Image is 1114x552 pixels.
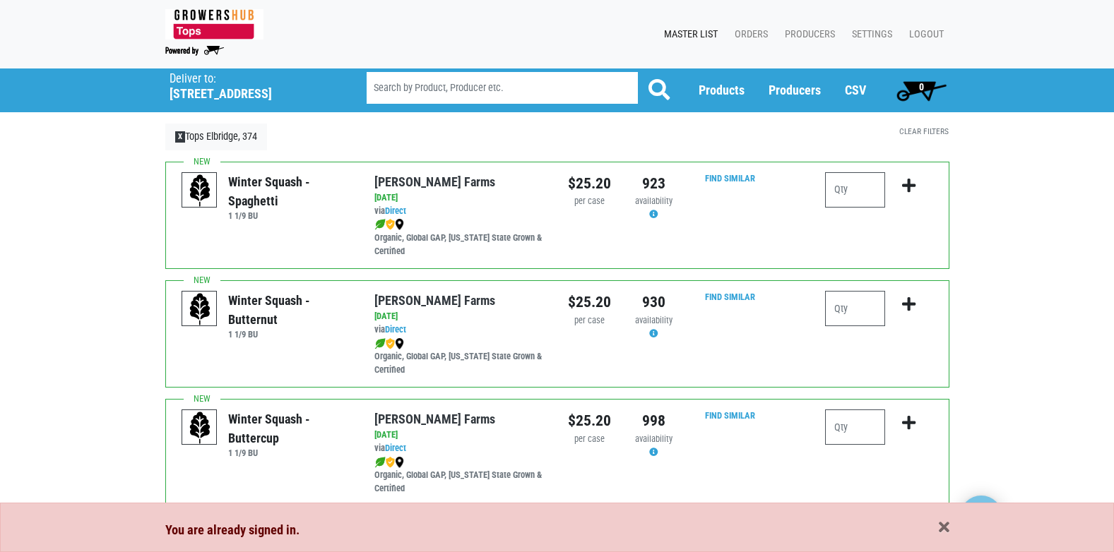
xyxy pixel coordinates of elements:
a: Settings [841,21,898,48]
h6: 1 1/9 BU [228,210,353,221]
div: 923 [632,172,675,195]
img: leaf-e5c59151409436ccce96b2ca1b28e03c.png [374,457,386,468]
a: Direct [385,324,406,335]
a: Orders [723,21,774,48]
a: [PERSON_NAME] Farms [374,293,495,308]
span: X [175,131,186,143]
img: placeholder-variety-43d6402dacf2d531de610a020419775a.svg [182,292,218,327]
div: Organic, Global GAP, [US_STATE] State Grown & Certified [374,455,546,496]
img: leaf-e5c59151409436ccce96b2ca1b28e03c.png [374,338,386,349]
span: 0 [919,81,924,92]
div: 998 [632,409,675,432]
img: Powered by Big Wheelbarrow [165,46,224,56]
span: availability [635,196,672,206]
img: safety-e55c860ca8c00a9c171001a62a92dabd.png [386,457,395,468]
a: Logout [898,21,949,48]
div: Organic, Global GAP, [US_STATE] State Grown & Certified [374,218,546,258]
img: map_marker-0e94453035b3232a4d21701695807de9.png [395,457,404,468]
a: Direct [385,443,406,453]
div: per case [568,314,611,328]
h6: 1 1/9 BU [228,448,353,458]
a: Find Similar [705,292,755,302]
img: safety-e55c860ca8c00a9c171001a62a92dabd.png [386,338,395,349]
div: [DATE] [374,310,546,323]
div: Winter Squash - Buttercup [228,409,353,448]
input: Qty [825,409,885,445]
div: You are already signed in. [165,520,949,540]
div: $25.20 [568,291,611,313]
div: $25.20 [568,409,611,432]
input: Qty [825,172,885,208]
span: Tops Elbridge, 374 (227 E Main St, Elbridge, NY 13060, USA) [170,68,341,102]
a: 0 [890,76,953,104]
a: Producers [769,83,821,97]
a: [PERSON_NAME] Farms [374,412,495,426]
img: leaf-e5c59151409436ccce96b2ca1b28e03c.png [374,219,386,230]
div: $25.20 [568,172,611,195]
div: Organic, Global GAP, [US_STATE] State Grown & Certified [374,337,546,377]
div: 930 [632,291,675,313]
a: CSV [845,83,866,97]
img: safety-e55c860ca8c00a9c171001a62a92dabd.png [386,219,395,230]
a: XTops Elbridge, 374 [165,124,268,150]
img: placeholder-variety-43d6402dacf2d531de610a020419775a.svg [182,173,218,208]
span: availability [635,433,672,444]
div: via [374,442,546,455]
div: Winter Squash - Spaghetti [228,172,353,210]
h6: 1 1/9 BU [228,329,353,340]
div: Winter Squash - Butternut [228,291,353,329]
div: per case [568,195,611,208]
div: per case [568,433,611,446]
div: via [374,323,546,337]
img: placeholder-variety-43d6402dacf2d531de610a020419775a.svg [182,410,218,445]
span: availability [635,315,672,325]
img: map_marker-0e94453035b3232a4d21701695807de9.png [395,338,404,349]
img: map_marker-0e94453035b3232a4d21701695807de9.png [395,219,404,230]
h5: [STREET_ADDRESS] [170,86,331,102]
div: via [374,205,546,218]
p: Deliver to: [170,72,331,86]
a: Master List [653,21,723,48]
a: Clear Filters [899,126,949,136]
a: [PERSON_NAME] Farms [374,174,495,189]
input: Qty [825,291,885,326]
img: 279edf242af8f9d49a69d9d2afa010fb.png [165,9,263,40]
a: Producers [774,21,841,48]
div: [DATE] [374,191,546,205]
input: Search by Product, Producer etc. [367,72,638,104]
div: [DATE] [374,428,546,442]
a: Direct [385,205,406,216]
a: Products [699,83,745,97]
a: Find Similar [705,410,755,421]
a: Find Similar [705,173,755,184]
